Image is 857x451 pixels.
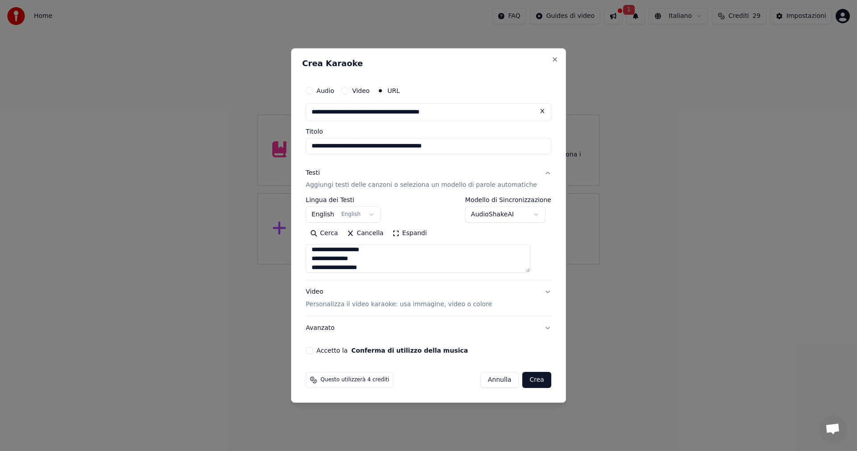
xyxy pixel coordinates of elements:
[387,88,400,94] label: URL
[306,197,551,280] div: TestiAggiungi testi delle canzoni o seleziona un modello di parole automatiche
[302,59,555,67] h2: Crea Karaoke
[320,376,389,384] span: Questo utilizzerà 4 crediti
[306,288,492,309] div: Video
[388,227,431,241] button: Espandi
[480,372,519,388] button: Annulla
[306,197,381,203] label: Lingua dei Testi
[306,227,342,241] button: Cerca
[523,372,551,388] button: Crea
[316,88,334,94] label: Audio
[306,169,320,177] div: Testi
[465,197,551,203] label: Modello di Sincronizzazione
[306,300,492,309] p: Personalizza il video karaoke: usa immagine, video o colore
[342,227,388,241] button: Cancella
[306,316,551,340] button: Avanzato
[352,88,370,94] label: Video
[351,347,468,354] button: Accetto la
[306,128,551,135] label: Titolo
[306,281,551,316] button: VideoPersonalizza il video karaoke: usa immagine, video o colore
[316,347,468,354] label: Accetto la
[306,161,551,197] button: TestiAggiungi testi delle canzoni o seleziona un modello di parole automatiche
[306,181,537,190] p: Aggiungi testi delle canzoni o seleziona un modello di parole automatiche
